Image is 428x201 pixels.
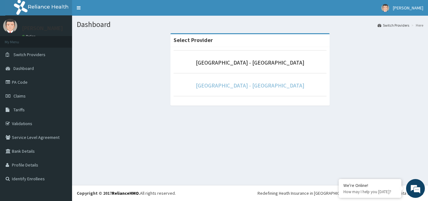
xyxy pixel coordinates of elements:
a: [GEOGRAPHIC_DATA] - [GEOGRAPHIC_DATA] [196,82,304,89]
a: [GEOGRAPHIC_DATA] - [GEOGRAPHIC_DATA] [196,59,304,66]
img: User Image [381,4,389,12]
a: RelianceHMO [112,190,139,196]
div: Redefining Heath Insurance in [GEOGRAPHIC_DATA] using Telemedicine and Data Science! [258,190,423,196]
a: Switch Providers [378,23,409,28]
p: [PERSON_NAME] [22,25,63,31]
span: Dashboard [13,66,34,71]
h1: Dashboard [77,20,423,29]
span: Switch Providers [13,52,45,57]
p: How may I help you today? [343,189,397,194]
div: We're Online! [343,182,397,188]
img: User Image [3,19,17,33]
span: [PERSON_NAME] [393,5,423,11]
strong: Select Provider [174,36,213,44]
span: Tariffs [13,107,25,113]
footer: All rights reserved. [72,185,428,201]
li: Here [410,23,423,28]
span: Claims [13,93,26,99]
a: Online [22,34,37,39]
strong: Copyright © 2017 . [77,190,140,196]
